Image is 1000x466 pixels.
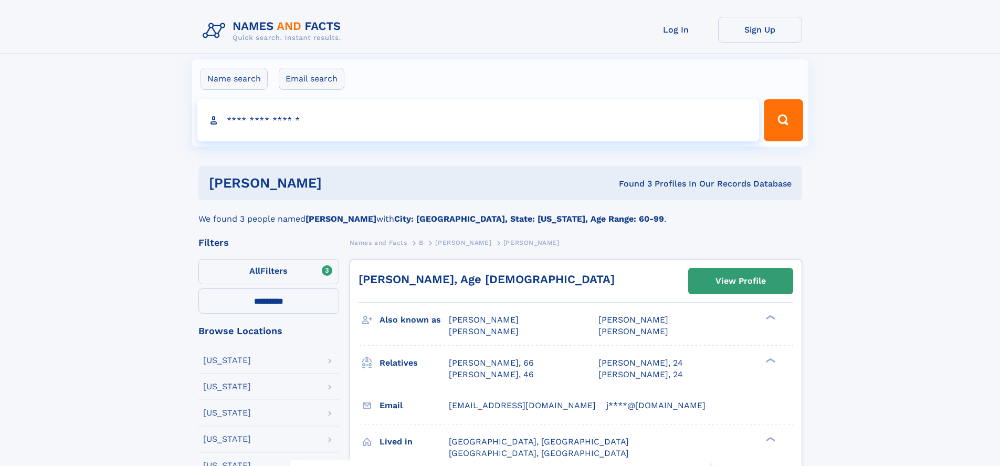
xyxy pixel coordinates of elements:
[380,433,449,451] h3: Lived in
[203,435,251,443] div: [US_STATE]
[763,436,776,442] div: ❯
[209,177,470,190] h1: [PERSON_NAME]
[198,17,350,45] img: Logo Names and Facts
[598,326,668,336] span: [PERSON_NAME]
[306,214,376,224] b: [PERSON_NAME]
[598,369,683,380] a: [PERSON_NAME], 24
[449,448,629,458] span: [GEOGRAPHIC_DATA], [GEOGRAPHIC_DATA]
[198,326,339,336] div: Browse Locations
[470,178,792,190] div: Found 3 Profiles In Our Records Database
[449,437,629,447] span: [GEOGRAPHIC_DATA], [GEOGRAPHIC_DATA]
[203,409,251,417] div: [US_STATE]
[197,99,760,141] input: search input
[249,266,260,276] span: All
[449,326,519,336] span: [PERSON_NAME]
[634,17,718,43] a: Log In
[689,268,793,294] a: View Profile
[764,99,803,141] button: Search Button
[419,236,424,249] a: B
[279,68,344,90] label: Email search
[435,239,491,246] span: [PERSON_NAME]
[380,311,449,329] h3: Also known as
[198,259,339,284] label: Filters
[419,239,424,246] span: B
[449,400,596,410] span: [EMAIL_ADDRESS][DOMAIN_NAME]
[449,315,519,325] span: [PERSON_NAME]
[203,356,251,365] div: [US_STATE]
[503,239,560,246] span: [PERSON_NAME]
[449,369,534,380] a: [PERSON_NAME], 46
[763,314,776,321] div: ❯
[715,269,766,293] div: View Profile
[198,200,802,225] div: We found 3 people named with .
[380,397,449,415] h3: Email
[380,354,449,372] h3: Relatives
[763,357,776,364] div: ❯
[203,382,251,391] div: [US_STATE]
[449,357,534,369] a: [PERSON_NAME], 66
[201,68,268,90] label: Name search
[394,214,664,224] b: City: [GEOGRAPHIC_DATA], State: [US_STATE], Age Range: 60-99
[718,17,802,43] a: Sign Up
[359,273,615,286] a: [PERSON_NAME], Age [DEMOGRAPHIC_DATA]
[350,236,407,249] a: Names and Facts
[435,236,491,249] a: [PERSON_NAME]
[598,315,668,325] span: [PERSON_NAME]
[198,238,339,247] div: Filters
[598,357,683,369] a: [PERSON_NAME], 24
